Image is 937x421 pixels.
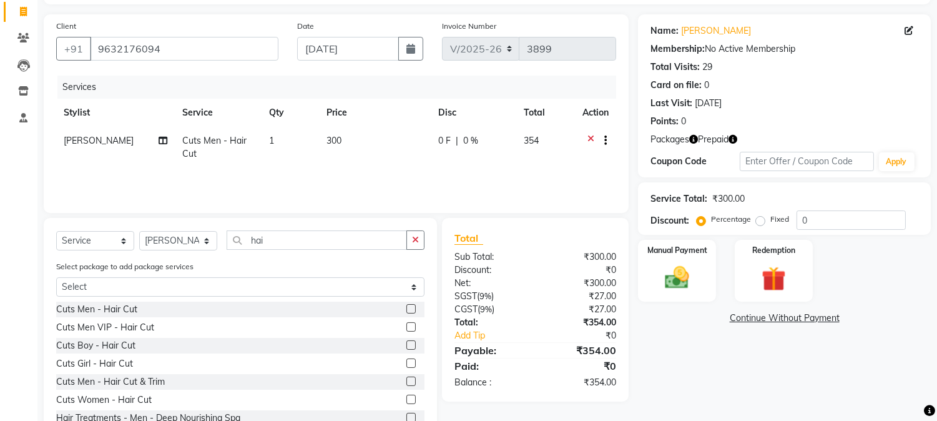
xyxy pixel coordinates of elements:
[536,264,626,277] div: ₹0
[454,304,478,315] span: CGST
[319,99,431,127] th: Price
[712,192,745,206] div: ₹300.00
[650,61,700,74] div: Total Visits:
[57,76,625,99] div: Services
[524,135,539,146] span: 354
[56,99,175,127] th: Stylist
[56,339,135,352] div: Cuts Boy - Hair Cut
[650,79,702,92] div: Card on file:
[740,152,873,171] input: Enter Offer / Coupon Code
[269,135,274,146] span: 1
[480,304,492,314] span: 9%
[650,42,705,56] div: Membership:
[64,135,134,146] span: [PERSON_NAME]
[479,291,491,301] span: 9%
[445,264,536,277] div: Discount:
[326,135,341,146] span: 300
[650,155,740,168] div: Coupon Code
[754,264,793,294] img: _gift.svg
[657,264,697,292] img: _cash.svg
[650,42,918,56] div: No Active Membership
[536,250,626,264] div: ₹300.00
[445,277,536,290] div: Net:
[445,343,536,358] div: Payable:
[445,376,536,389] div: Balance :
[536,316,626,329] div: ₹354.00
[175,99,262,127] th: Service
[702,61,712,74] div: 29
[454,232,483,245] span: Total
[262,99,319,127] th: Qty
[711,214,751,225] label: Percentage
[56,21,76,32] label: Client
[650,115,679,128] div: Points:
[456,134,458,147] span: |
[879,152,915,171] button: Apply
[56,375,165,389] div: Cuts Men - Hair Cut & Trim
[551,329,626,342] div: ₹0
[90,37,278,61] input: Search by Name/Mobile/Email/Code
[650,192,707,206] div: Service Total:
[536,290,626,303] div: ₹27.00
[463,134,478,147] span: 0 %
[536,359,626,374] div: ₹0
[56,357,133,370] div: Cuts Girl - Hair Cut
[438,134,451,147] span: 0 F
[698,133,729,146] span: Prepaid
[536,303,626,316] div: ₹27.00
[56,303,137,316] div: Cuts Men - Hair Cut
[227,230,407,250] input: Search or Scan
[183,135,247,159] span: Cuts Men - Hair Cut
[650,133,689,146] span: Packages
[445,290,536,303] div: ( )
[442,21,496,32] label: Invoice Number
[445,316,536,329] div: Total:
[695,97,722,110] div: [DATE]
[517,99,576,127] th: Total
[640,312,928,325] a: Continue Without Payment
[297,21,314,32] label: Date
[536,343,626,358] div: ₹354.00
[770,214,789,225] label: Fixed
[454,290,477,302] span: SGST
[704,79,709,92] div: 0
[445,359,536,374] div: Paid:
[445,303,536,316] div: ( )
[536,376,626,389] div: ₹354.00
[752,245,795,256] label: Redemption
[650,214,689,227] div: Discount:
[56,261,194,272] label: Select package to add package services
[681,24,751,37] a: [PERSON_NAME]
[650,97,692,110] div: Last Visit:
[647,245,707,256] label: Manual Payment
[681,115,686,128] div: 0
[445,329,551,342] a: Add Tip
[431,99,516,127] th: Disc
[56,37,91,61] button: +91
[575,99,616,127] th: Action
[650,24,679,37] div: Name:
[445,250,536,264] div: Sub Total:
[56,394,152,407] div: Cuts Women - Hair Cut
[536,277,626,290] div: ₹300.00
[56,321,154,334] div: Cuts Men VIP - Hair Cut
